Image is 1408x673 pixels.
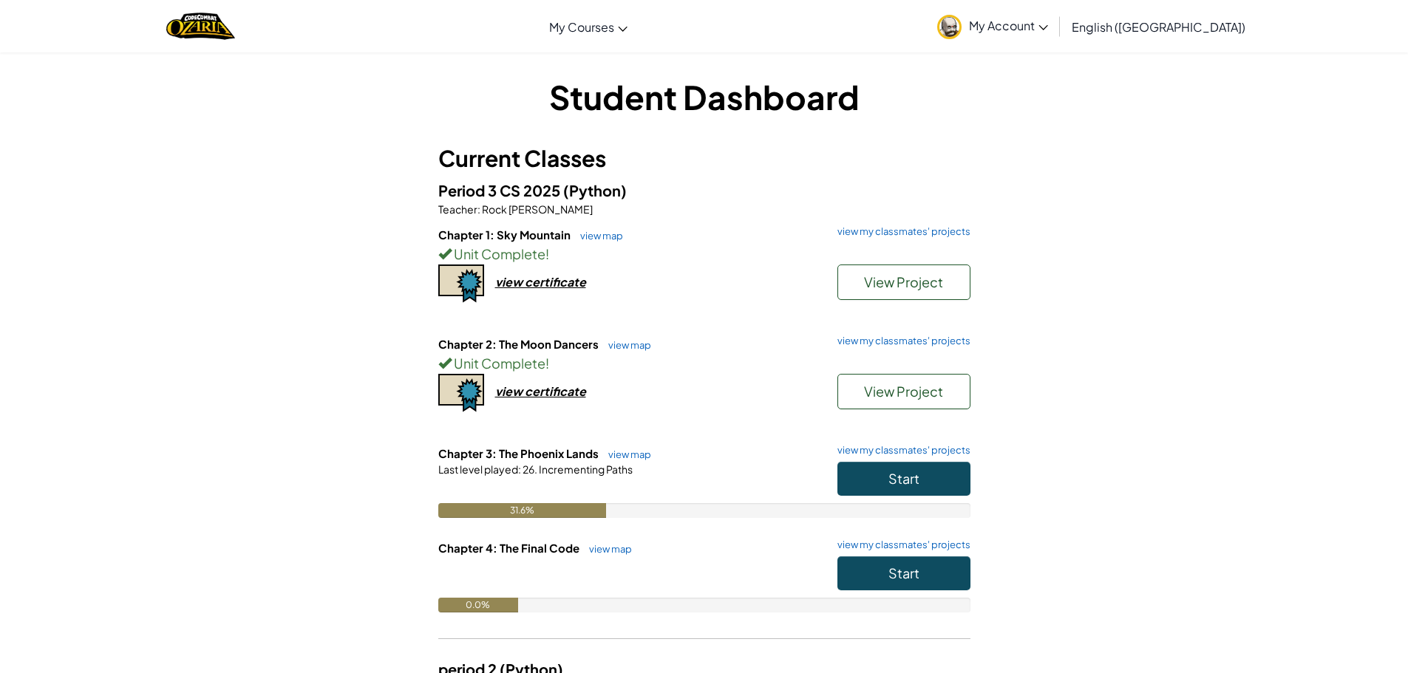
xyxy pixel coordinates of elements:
button: View Project [837,374,970,409]
a: Ozaria by CodeCombat logo [166,11,235,41]
span: : [477,202,480,216]
div: view certificate [495,383,586,399]
span: Chapter 4: The Final Code [438,541,582,555]
img: certificate-icon.png [438,374,484,412]
span: Chapter 3: The Phoenix Lands [438,446,601,460]
button: Start [837,556,970,590]
span: My Account [969,18,1048,33]
span: ! [545,245,549,262]
span: Start [888,470,919,487]
a: view my classmates' projects [830,227,970,236]
img: avatar [937,15,962,39]
span: Chapter 1: Sky Mountain [438,228,573,242]
span: (Python) [563,181,627,199]
a: My Account [930,3,1055,49]
span: : [518,462,521,476]
span: View Project [864,383,943,400]
a: view certificate [438,383,586,399]
span: Incrementing Paths [537,462,633,476]
a: view map [573,230,623,242]
button: Start [837,462,970,496]
a: view my classmates' projects [830,445,970,455]
span: Teacher [438,202,477,216]
a: view map [601,448,651,460]
span: English ([GEOGRAPHIC_DATA]) [1072,19,1245,35]
span: Chapter 2: The Moon Dancers [438,337,601,351]
button: View Project [837,264,970,300]
div: 0.0% [438,598,518,612]
span: View Project [864,273,943,290]
span: 26. [521,462,537,476]
a: My Courses [542,7,635,47]
a: English ([GEOGRAPHIC_DATA]) [1064,7,1253,47]
span: ! [545,355,549,372]
div: view certificate [495,274,586,290]
h1: Student Dashboard [438,74,970,120]
h3: Current Classes [438,142,970,175]
img: Home [166,11,235,41]
span: Start [888,564,919,581]
span: Unit Complete [452,355,545,372]
a: view my classmates' projects [830,540,970,550]
img: certificate-icon.png [438,264,484,303]
a: view certificate [438,274,586,290]
div: 31.6% [438,503,607,518]
a: view map [582,543,632,555]
span: Period 3 CS 2025 [438,181,563,199]
span: Unit Complete [452,245,545,262]
span: Last level played [438,462,518,476]
span: My Courses [549,19,614,35]
a: view my classmates' projects [830,336,970,346]
a: view map [601,339,651,351]
span: Rock [PERSON_NAME] [480,202,593,216]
